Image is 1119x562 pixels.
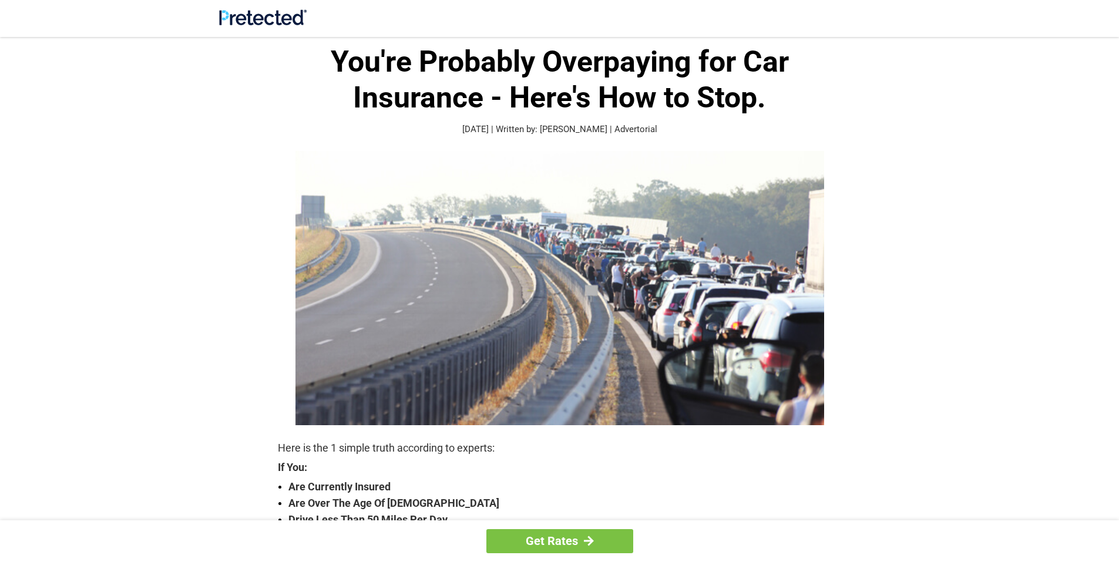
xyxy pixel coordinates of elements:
a: Site Logo [219,16,307,28]
strong: Are Over The Age Of [DEMOGRAPHIC_DATA] [288,495,842,511]
strong: If You: [278,462,842,473]
a: Get Rates [486,529,633,553]
h1: You're Probably Overpaying for Car Insurance - Here's How to Stop. [278,44,842,116]
strong: Drive Less Than 50 Miles Per Day [288,511,842,528]
strong: Are Currently Insured [288,479,842,495]
img: Site Logo [219,9,307,25]
p: Here is the 1 simple truth according to experts: [278,440,842,456]
p: [DATE] | Written by: [PERSON_NAME] | Advertorial [278,123,842,136]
